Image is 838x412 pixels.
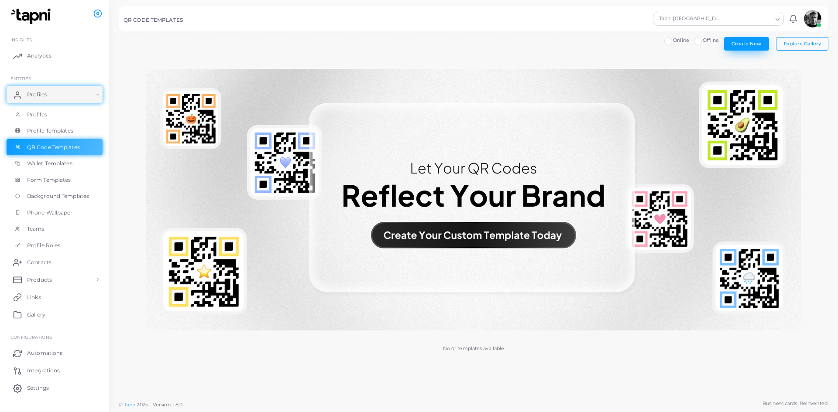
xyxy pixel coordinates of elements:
[27,311,45,319] span: Gallery
[7,204,103,221] a: Phone Wallpaper
[7,306,103,323] a: Gallery
[27,143,80,151] span: QR Code Templates
[27,111,47,119] span: Profiles
[653,12,784,26] div: Search for option
[443,345,505,352] p: No qr templates available
[7,172,103,188] a: Form Templates
[7,344,103,362] a: Automations
[7,271,103,288] a: Products
[27,225,45,233] span: Teams
[27,176,71,184] span: Form Templates
[722,14,772,24] input: Search for option
[7,139,103,156] a: QR Code Templates
[27,384,49,392] span: Settings
[27,160,72,167] span: Wallet Templates
[27,192,89,200] span: Background Templates
[784,41,821,47] span: Explore Gallery
[658,14,721,23] span: Tapni [GEOGRAPHIC_DATA]
[7,123,103,139] a: Profile Templates
[10,37,32,42] span: INSIGHTS
[804,10,821,27] img: avatar
[7,288,103,306] a: Links
[27,349,62,357] span: Automations
[124,17,183,23] h5: QR CODE TEMPLATES
[146,69,801,330] img: No qr templates
[124,402,137,408] a: Tapni
[7,47,103,65] a: Analytics
[7,362,103,379] a: Integrations
[10,334,52,340] span: Configurations
[137,401,148,409] span: 2025
[801,10,824,27] a: avatar
[762,400,828,407] span: Business cards. Reinvented.
[7,86,103,103] a: Profiles
[27,127,73,135] span: Profile Templates
[7,188,103,204] a: Background Templates
[7,106,103,123] a: Profiles
[27,293,41,301] span: Links
[27,259,52,266] span: Contacts
[27,52,52,60] span: Analytics
[7,237,103,254] a: Profile Roles
[7,155,103,172] a: Wallet Templates
[10,76,31,81] span: ENTITIES
[776,37,828,50] button: Explore Gallery
[732,41,761,47] span: Create New
[27,209,73,217] span: Phone Wallpaper
[724,37,769,50] button: Create New
[703,37,719,43] span: Offline
[119,401,182,409] span: ©
[27,91,47,99] span: Profiles
[8,8,56,24] img: logo
[7,379,103,397] a: Settings
[27,276,52,284] span: Products
[27,367,60,375] span: Integrations
[673,37,689,43] span: Online
[153,402,183,408] span: Version: 1.8.0
[27,242,60,249] span: Profile Roles
[7,221,103,237] a: Teams
[7,253,103,271] a: Contacts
